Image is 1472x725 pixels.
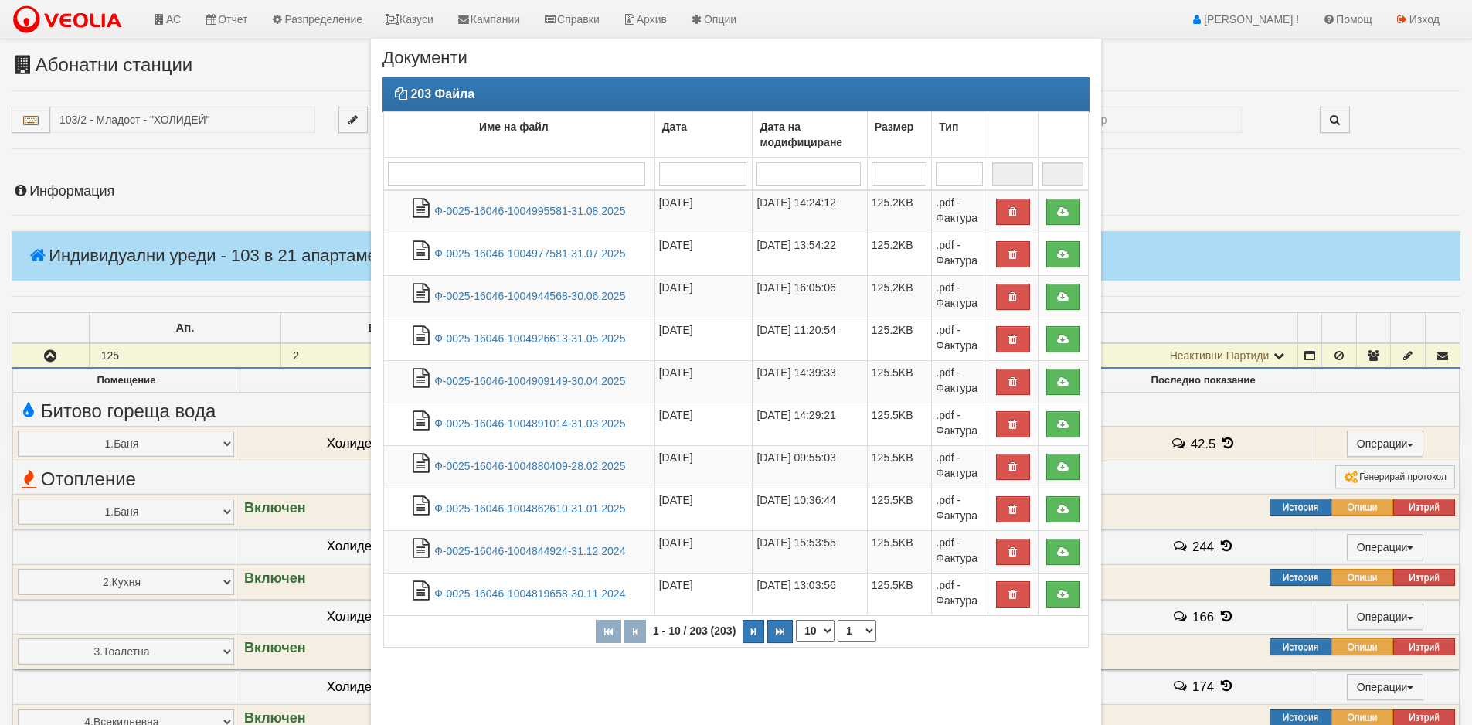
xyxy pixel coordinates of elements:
td: Размер: No sort applied, activate to apply an ascending sort [867,111,931,158]
td: .pdf - Фактура [932,275,988,318]
a: Ф-0025-16046-1004891014-31.03.2025 [434,417,625,430]
td: .pdf - Фактура [932,488,988,530]
td: 125.5KB [867,573,931,615]
a: Ф-0025-16046-1004880409-28.02.2025 [434,460,625,472]
td: .pdf - Фактура [932,403,988,445]
td: [DATE] 13:03:56 [753,573,867,615]
b: Име на файл [479,121,549,133]
td: [DATE] [654,318,753,360]
tr: Ф-0025-16046-1004977581-31.07.2025.pdf - Фактура [384,233,1089,275]
td: [DATE] [654,233,753,275]
span: 1 - 10 / 203 (203) [649,625,739,637]
td: Тип: No sort applied, activate to apply an ascending sort [932,111,988,158]
td: [DATE] 14:39:33 [753,360,867,403]
span: Документи [382,50,467,77]
td: .pdf - Фактура [932,445,988,488]
td: [DATE] [654,190,753,233]
tr: Ф-0025-16046-1004862610-31.01.2025.pdf - Фактура [384,488,1089,530]
b: Размер [875,121,913,133]
select: Страница номер [838,620,876,642]
td: [DATE] [654,530,753,573]
td: [DATE] [654,573,753,615]
td: Дата на модифициране: No sort applied, activate to apply an ascending sort [753,111,867,158]
td: [DATE] [654,360,753,403]
a: Ф-0025-16046-1004926613-31.05.2025 [434,332,625,345]
td: [DATE] 13:54:22 [753,233,867,275]
td: 125.5KB [867,360,931,403]
td: [DATE] [654,403,753,445]
button: Първа страница [596,620,621,643]
tr: Ф-0025-16046-1004909149-30.04.2025.pdf - Фактура [384,360,1089,403]
td: 125.2KB [867,190,931,233]
td: 125.5KB [867,445,931,488]
button: Следваща страница [743,620,764,643]
strong: 203 Файла [410,87,474,100]
td: [DATE] 09:55:03 [753,445,867,488]
td: [DATE] 16:05:06 [753,275,867,318]
button: Предишна страница [624,620,646,643]
tr: Ф-0025-16046-1004926613-31.05.2025.pdf - Фактура [384,318,1089,360]
td: [DATE] 11:20:54 [753,318,867,360]
td: 125.2KB [867,233,931,275]
td: : No sort applied, activate to apply an ascending sort [1038,111,1088,158]
td: [DATE] [654,445,753,488]
b: Дата на модифициране [760,121,842,148]
td: [DATE] 14:29:21 [753,403,867,445]
td: .pdf - Фактура [932,318,988,360]
td: 125.5KB [867,530,931,573]
td: [DATE] 14:24:12 [753,190,867,233]
a: Ф-0025-16046-1004977581-31.07.2025 [434,247,625,260]
a: Ф-0025-16046-1004909149-30.04.2025 [434,375,625,387]
td: [DATE] 10:36:44 [753,488,867,530]
td: .pdf - Фактура [932,530,988,573]
b: Дата [662,121,687,133]
tr: Ф-0025-16046-1004819658-30.11.2024.pdf - Фактура [384,573,1089,615]
a: Ф-0025-16046-1004844924-31.12.2024 [434,545,625,557]
td: : No sort applied, activate to apply an ascending sort [988,111,1038,158]
a: Ф-0025-16046-1004862610-31.01.2025 [434,502,625,515]
td: .pdf - Фактура [932,360,988,403]
td: [DATE] [654,488,753,530]
tr: Ф-0025-16046-1004844924-31.12.2024.pdf - Фактура [384,530,1089,573]
tr: Ф-0025-16046-1004995581-31.08.2025.pdf - Фактура [384,190,1089,233]
td: .pdf - Фактура [932,573,988,615]
td: Дата: No sort applied, activate to apply an ascending sort [654,111,753,158]
b: Тип [939,121,958,133]
td: Име на файл: No sort applied, activate to apply an ascending sort [384,111,655,158]
tr: Ф-0025-16046-1004944568-30.06.2025.pdf - Фактура [384,275,1089,318]
td: 125.5KB [867,488,931,530]
td: .pdf - Фактура [932,233,988,275]
td: [DATE] [654,275,753,318]
td: 125.5KB [867,403,931,445]
a: Ф-0025-16046-1004944568-30.06.2025 [434,290,625,302]
select: Брой редове на страница [796,620,835,642]
td: [DATE] 15:53:55 [753,530,867,573]
button: Последна страница [767,620,793,643]
tr: Ф-0025-16046-1004891014-31.03.2025.pdf - Фактура [384,403,1089,445]
td: 125.2KB [867,275,931,318]
a: Ф-0025-16046-1004819658-30.11.2024 [434,587,625,600]
td: .pdf - Фактура [932,190,988,233]
a: Ф-0025-16046-1004995581-31.08.2025 [434,205,625,217]
tr: Ф-0025-16046-1004880409-28.02.2025.pdf - Фактура [384,445,1089,488]
td: 125.2KB [867,318,931,360]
